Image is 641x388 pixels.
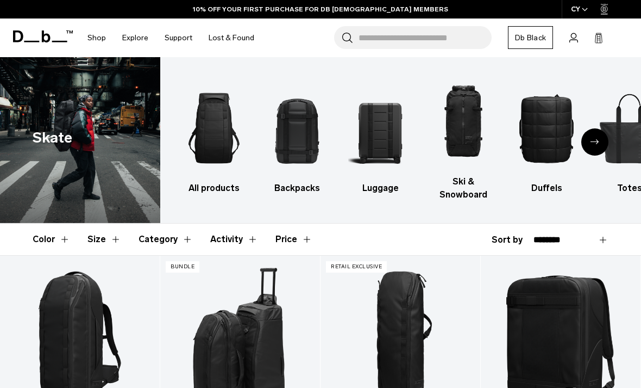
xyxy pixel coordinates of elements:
a: Db Backpacks [265,80,329,195]
button: Toggle Filter [33,224,70,255]
img: Db [182,80,246,176]
li: 5 / 10 [514,80,579,195]
button: Toggle Price [275,224,312,255]
div: Next slide [581,128,608,156]
h1: Skate [33,127,72,149]
a: 10% OFF YOUR FIRST PURCHASE FOR DB [DEMOGRAPHIC_DATA] MEMBERS [193,4,448,14]
nav: Main Navigation [79,19,262,57]
h3: Backpacks [265,182,329,195]
li: 2 / 10 [265,80,329,195]
img: Db [431,73,495,170]
a: Db Ski & Snowboard [431,73,495,201]
h3: Ski & Snowboard [431,175,495,201]
img: Db [514,80,579,176]
p: retail exclusive [326,261,387,273]
a: Explore [122,19,148,57]
h3: Duffels [514,182,579,195]
a: Shop [87,19,106,57]
img: Db [265,80,329,176]
a: Lost & Found [209,19,254,57]
button: Toggle Filter [139,224,193,255]
h3: Luggage [348,182,412,195]
a: Db All products [182,80,246,195]
a: Db Black [508,26,553,49]
button: Toggle Filter [210,224,258,255]
a: Db Luggage [348,80,412,195]
img: Db [348,80,412,176]
li: 3 / 10 [348,80,412,195]
button: Toggle Filter [87,224,121,255]
li: 1 / 10 [182,80,246,195]
h3: All products [182,182,246,195]
a: Support [165,19,192,57]
p: Bundle [166,261,199,273]
a: Db Duffels [514,80,579,195]
li: 4 / 10 [431,73,495,201]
